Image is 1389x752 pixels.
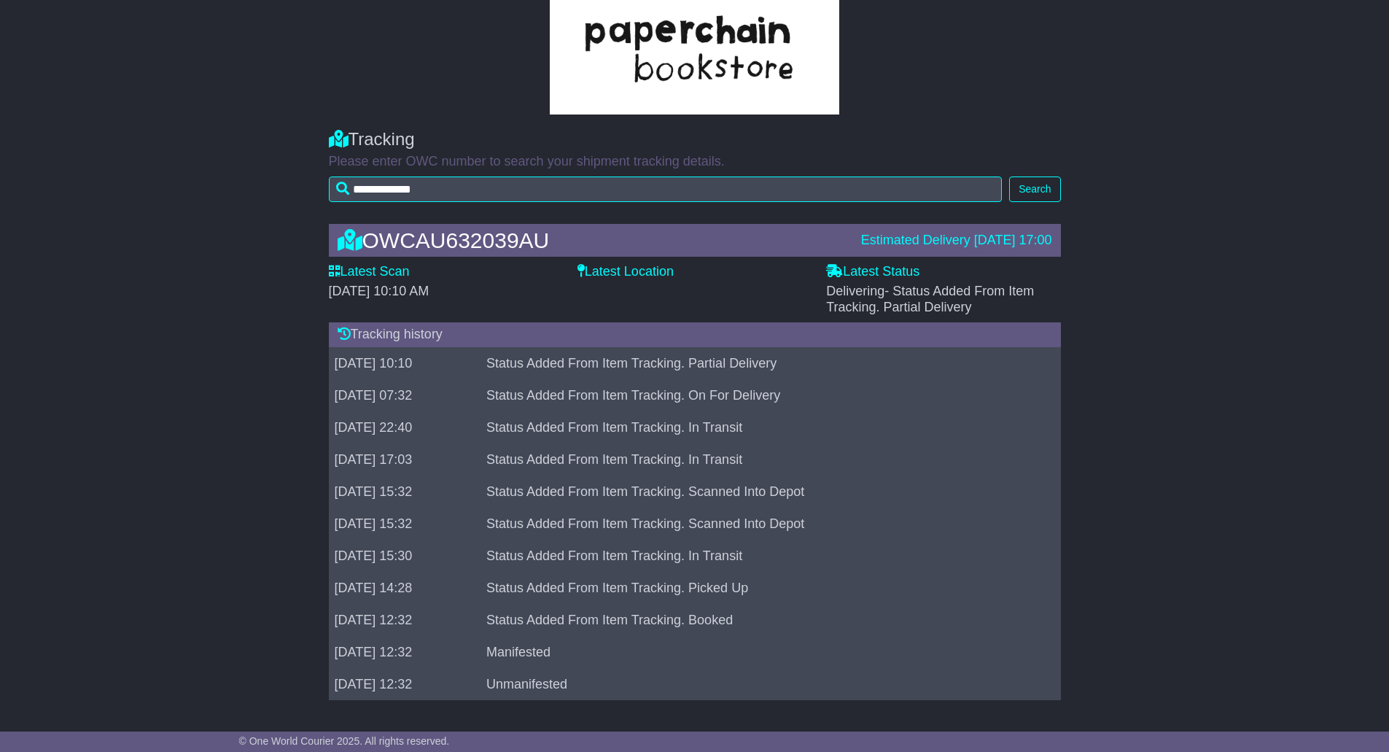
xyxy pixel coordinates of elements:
[826,284,1034,314] span: Delivering
[329,604,480,636] td: [DATE] 12:32
[826,284,1034,314] span: - Status Added From Item Tracking. Partial Delivery
[1009,177,1060,202] button: Search
[330,228,854,252] div: OWCAU632039AU
[329,572,480,604] td: [DATE] 14:28
[480,604,1040,636] td: Status Added From Item Tracking. Booked
[329,284,429,298] span: [DATE] 10:10 AM
[480,540,1040,572] td: Status Added From Item Tracking. In Transit
[480,476,1040,508] td: Status Added From Item Tracking. Scanned Into Depot
[329,322,1061,347] div: Tracking history
[329,476,480,508] td: [DATE] 15:32
[239,735,450,747] span: © One World Courier 2025. All rights reserved.
[329,668,480,700] td: [DATE] 12:32
[577,264,674,280] label: Latest Location
[329,540,480,572] td: [DATE] 15:30
[480,443,1040,476] td: Status Added From Item Tracking. In Transit
[480,668,1040,700] td: Unmanifested
[480,347,1040,379] td: Status Added From Item Tracking. Partial Delivery
[329,508,480,540] td: [DATE] 15:32
[480,379,1040,411] td: Status Added From Item Tracking. On For Delivery
[480,508,1040,540] td: Status Added From Item Tracking. Scanned Into Depot
[480,636,1040,668] td: Manifested
[329,129,1061,150] div: Tracking
[480,411,1040,443] td: Status Added From Item Tracking. In Transit
[329,379,480,411] td: [DATE] 07:32
[861,233,1052,249] div: Estimated Delivery [DATE] 17:00
[329,411,480,443] td: [DATE] 22:40
[826,264,919,280] label: Latest Status
[329,443,480,476] td: [DATE] 17:03
[329,154,1061,170] p: Please enter OWC number to search your shipment tracking details.
[329,264,410,280] label: Latest Scan
[329,636,480,668] td: [DATE] 12:32
[329,347,480,379] td: [DATE] 10:10
[480,572,1040,604] td: Status Added From Item Tracking. Picked Up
